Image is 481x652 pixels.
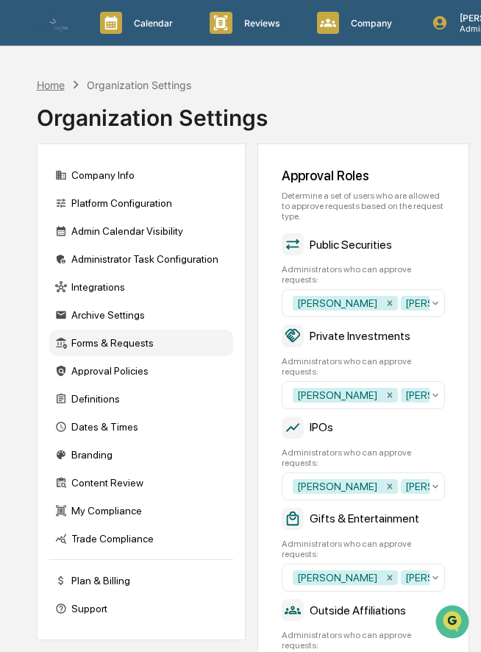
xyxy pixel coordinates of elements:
div: Organization Settings [87,79,191,91]
span: Pylon [146,249,178,261]
iframe: Open customer support [434,603,474,643]
div: Content Review [49,469,233,496]
div: Administrators who can approve requests: [282,539,446,559]
div: Plan & Billing [49,567,233,594]
div: [PERSON_NAME] [293,479,382,494]
div: Dates & Times [49,414,233,440]
img: logo [35,12,71,34]
div: IPOs [282,417,446,439]
div: [PERSON_NAME] [293,570,382,585]
a: Powered byPylon [104,249,178,261]
span: Preclearance [29,185,95,200]
div: Determine a set of users who are allowed to approve requests based on the request type. [282,191,446,222]
div: Company Info [49,162,233,188]
div: Remove Mallory Stryker [382,388,398,403]
p: Company [339,18,399,29]
p: Reviews [232,18,288,29]
div: 🔎 [15,215,26,227]
a: 🖐️Preclearance [9,180,101,206]
div: Home [37,79,65,91]
div: Outside Affiliations [282,599,446,621]
div: Forms & Requests [49,330,233,356]
div: Trade Compliance [49,525,233,552]
div: Administrators who can approve requests: [282,356,446,377]
div: Approval Policies [49,358,233,384]
div: Private Investments [282,325,446,347]
div: Branding [49,442,233,468]
div: [PERSON_NAME] [293,296,382,311]
button: Start new chat [250,117,268,135]
img: 1746055101610-c473b297-6a78-478c-a979-82029cc54cd1 [15,113,41,139]
span: Attestations [121,185,182,200]
div: Gifts & Entertainment [282,508,446,530]
div: Approval Roles [282,168,446,183]
div: Administrators who can approve requests: [282,447,446,468]
div: Archive Settings [49,302,233,328]
div: 🖐️ [15,187,26,199]
div: Admin Calendar Visibility [49,218,233,244]
div: Administrators who can approve requests: [282,264,446,285]
div: Remove Aaron Butler [382,570,398,585]
div: Support [49,595,233,622]
span: Data Lookup [29,213,93,228]
div: Start new chat [50,113,241,127]
div: Organization Settings [37,93,268,131]
div: Administrators who can approve requests: [282,630,446,651]
div: We're available if you need us! [50,127,186,139]
p: Calendar [122,18,180,29]
div: Administrator Task Configuration [49,246,233,272]
div: Integrations [49,274,233,300]
a: 🗄️Attestations [101,180,188,206]
a: 🔎Data Lookup [9,208,99,234]
div: Remove John Lore [382,296,398,311]
div: Public Securities [282,233,446,255]
div: Remove John Lore [382,479,398,494]
div: My Compliance [49,497,233,524]
div: Definitions [49,386,233,412]
div: Platform Configuration [49,190,233,216]
div: [PERSON_NAME] [293,388,382,403]
p: How can we help? [15,31,268,54]
div: 🗄️ [107,187,118,199]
